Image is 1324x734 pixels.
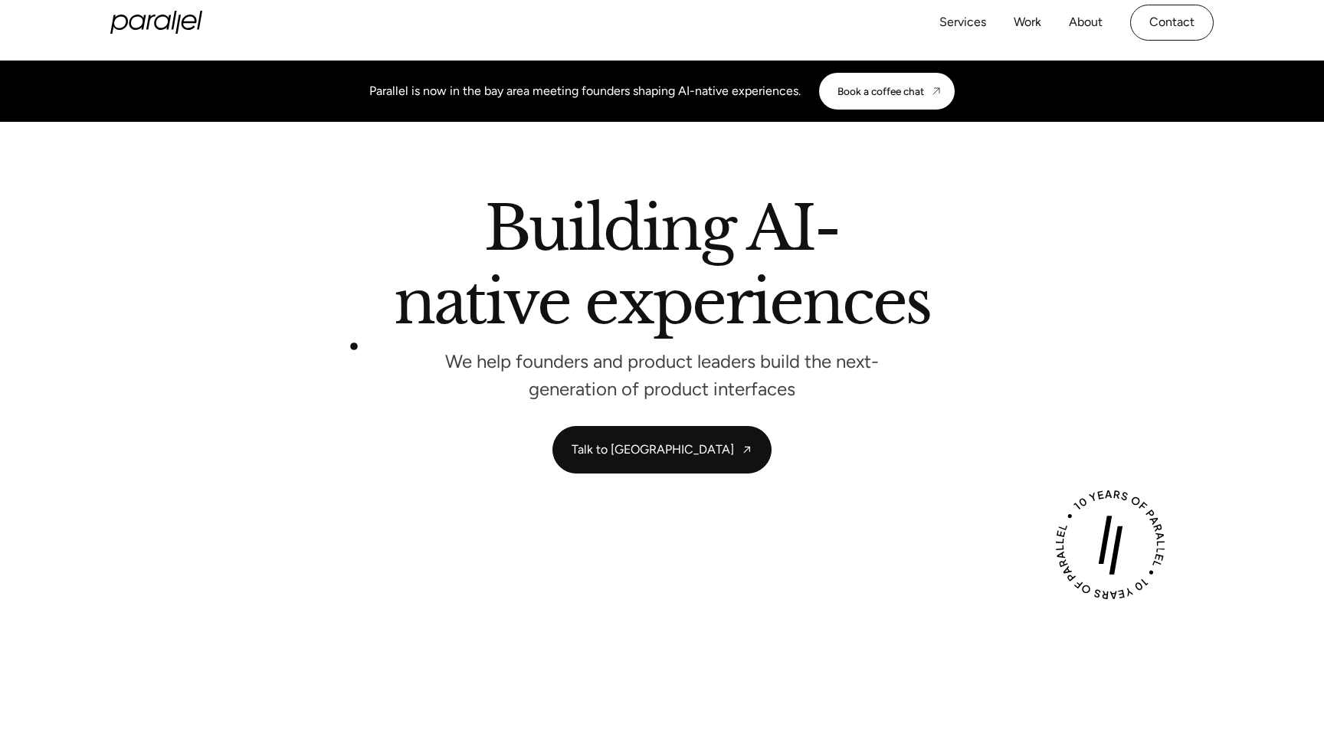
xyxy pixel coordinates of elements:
a: home [110,11,202,34]
img: CTA arrow image [930,85,942,97]
a: About [1069,11,1103,34]
div: Parallel is now in the bay area meeting founders shaping AI-native experiences. [369,82,801,100]
a: Contact [1130,5,1214,41]
a: Services [939,11,986,34]
a: Book a coffee chat [819,73,955,110]
div: Book a coffee chat [837,85,924,97]
h2: Building AI-native experiences [225,198,1099,339]
a: Work [1014,11,1041,34]
p: We help founders and product leaders build the next-generation of product interfaces [432,355,892,395]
